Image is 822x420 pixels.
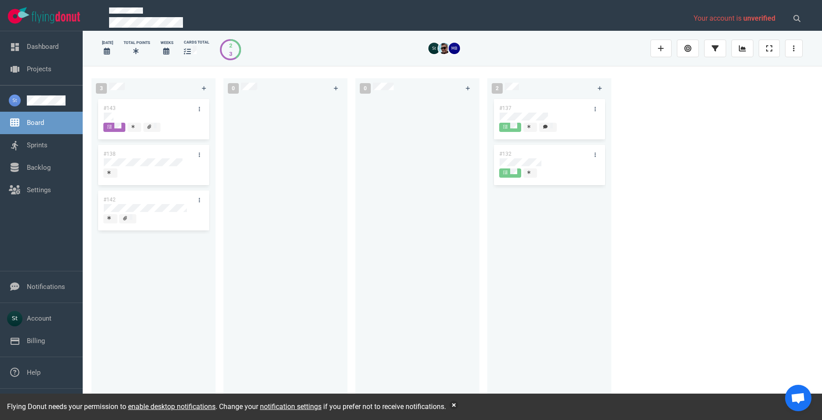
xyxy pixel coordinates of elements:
[161,40,173,46] div: Weeks
[96,83,107,94] span: 3
[103,197,116,203] a: #142
[102,40,113,46] div: [DATE]
[694,14,775,22] span: Your account is
[260,402,321,411] a: notification settings
[7,402,216,411] span: Flying Donut needs your permission to
[499,105,511,111] a: #137
[27,186,51,194] a: Settings
[27,141,47,149] a: Sprints
[27,369,40,376] a: Help
[449,43,460,54] img: 26
[32,11,80,23] img: Flying Donut text logo
[785,385,811,411] div: Open chat
[27,164,51,172] a: Backlog
[103,105,116,111] a: #143
[428,43,440,54] img: 26
[27,119,44,127] a: Board
[184,40,209,45] div: cards total
[27,283,65,291] a: Notifications
[103,151,116,157] a: #138
[216,402,446,411] span: . Change your if you prefer not to receive notifications.
[27,43,58,51] a: Dashboard
[499,151,511,157] a: #132
[492,83,503,94] span: 2
[27,337,45,345] a: Billing
[438,43,450,54] img: 26
[128,402,216,411] a: enable desktop notifications
[360,83,371,94] span: 0
[743,14,775,22] span: unverified
[228,83,239,94] span: 0
[27,314,51,322] a: Account
[229,41,232,50] div: 2
[229,50,232,58] div: 3
[27,65,51,73] a: Projects
[124,40,150,46] div: Total Points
